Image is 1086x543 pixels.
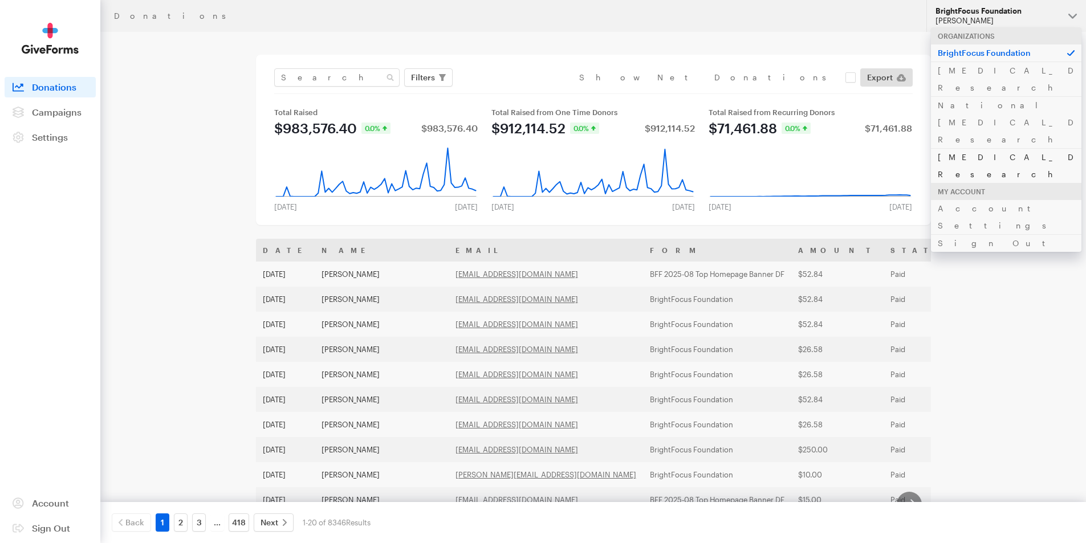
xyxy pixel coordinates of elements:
p: BrightFocus Foundation [931,44,1081,62]
span: Settings [32,132,68,142]
a: Settings [5,127,96,148]
td: $52.84 [791,312,884,337]
td: BrightFocus Foundation [643,287,791,312]
td: [DATE] [256,387,315,412]
a: 3 [192,513,206,532]
td: [DATE] [256,337,315,362]
td: BrightFocus Foundation [643,412,791,437]
td: BrightFocus Foundation [643,437,791,462]
a: [MEDICAL_DATA] Research [931,148,1081,183]
div: Total Raised [274,108,478,117]
a: [EMAIL_ADDRESS][DOMAIN_NAME] [455,295,578,304]
div: [PERSON_NAME] [935,16,1059,26]
td: Paid [884,312,967,337]
span: Filters [411,71,435,84]
div: Total Raised from Recurring Donors [709,108,912,117]
td: [DATE] [256,312,315,337]
td: $52.84 [791,262,884,287]
th: Email [449,239,643,262]
td: $26.58 [791,362,884,387]
a: [MEDICAL_DATA] Research [931,62,1081,96]
div: [DATE] [702,202,738,211]
td: [DATE] [256,412,315,437]
td: [PERSON_NAME] [315,437,449,462]
span: Account [32,497,69,508]
th: Amount [791,239,884,262]
td: BrightFocus Foundation [643,362,791,387]
td: $250.00 [791,437,884,462]
td: [PERSON_NAME] [315,487,449,512]
div: [DATE] [267,202,304,211]
a: Account Settings [931,199,1081,234]
td: Paid [884,287,967,312]
span: Results [346,518,371,527]
a: [EMAIL_ADDRESS][DOMAIN_NAME] [455,270,578,279]
td: $52.84 [791,387,884,412]
td: [DATE] [256,287,315,312]
button: Filters [404,68,453,87]
a: [EMAIL_ADDRESS][DOMAIN_NAME] [455,370,578,379]
a: [EMAIL_ADDRESS][DOMAIN_NAME] [455,420,578,429]
div: $983,576.40 [274,121,357,135]
th: Form [643,239,791,262]
div: $912,114.52 [491,121,566,135]
td: [PERSON_NAME] [315,287,449,312]
div: [DATE] [665,202,702,211]
td: [PERSON_NAME] [315,387,449,412]
div: My Account [931,183,1081,200]
div: $983,576.40 [421,124,478,133]
td: Paid [884,412,967,437]
td: BrightFocus Foundation [643,337,791,362]
td: [PERSON_NAME] [315,412,449,437]
div: Total Raised from One Time Donors [491,108,695,117]
a: [EMAIL_ADDRESS][DOMAIN_NAME] [455,320,578,329]
td: $10.00 [791,462,884,487]
td: $26.58 [791,412,884,437]
div: 0.0% [361,123,391,134]
th: Status [884,239,967,262]
span: Export [867,71,893,84]
div: $71,461.88 [865,124,912,133]
a: [EMAIL_ADDRESS][DOMAIN_NAME] [455,495,578,504]
a: 418 [229,513,249,532]
td: [PERSON_NAME] [315,337,449,362]
a: Next [254,513,294,532]
td: $26.58 [791,337,884,362]
a: Export [860,68,913,87]
input: Search Name & Email [274,68,400,87]
td: BrightFocus Foundation [643,462,791,487]
div: [DATE] [485,202,521,211]
span: Campaigns [32,107,82,117]
td: [PERSON_NAME] [315,462,449,487]
div: Organizations [931,27,1081,44]
div: [DATE] [882,202,919,211]
td: [DATE] [256,262,315,287]
td: BFF 2025-08 Top Homepage Banner DF [643,487,791,512]
td: BFF 2025-08 Top Homepage Banner DF [643,262,791,287]
td: [DATE] [256,437,315,462]
td: Paid [884,337,967,362]
a: Sign Out [931,234,1081,252]
span: Sign Out [32,522,70,533]
td: BrightFocus Foundation [643,312,791,337]
div: 1-20 of 8346 [303,513,371,532]
div: [DATE] [448,202,485,211]
a: Account [5,493,96,513]
div: 0.0% [782,123,811,134]
a: [EMAIL_ADDRESS][DOMAIN_NAME] [455,395,578,404]
span: Donations [32,81,76,92]
a: 2 [174,513,188,532]
th: Name [315,239,449,262]
td: $15.00 [791,487,884,512]
div: $912,114.52 [645,124,695,133]
div: $71,461.88 [709,121,777,135]
td: [PERSON_NAME] [315,312,449,337]
span: Next [261,516,278,529]
td: [PERSON_NAME] [315,262,449,287]
th: Date [256,239,315,262]
img: GiveForms [22,23,79,54]
td: Paid [884,437,967,462]
a: [PERSON_NAME][EMAIL_ADDRESS][DOMAIN_NAME] [455,470,636,479]
a: National [MEDICAL_DATA] Research [931,96,1081,148]
a: Campaigns [5,102,96,123]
